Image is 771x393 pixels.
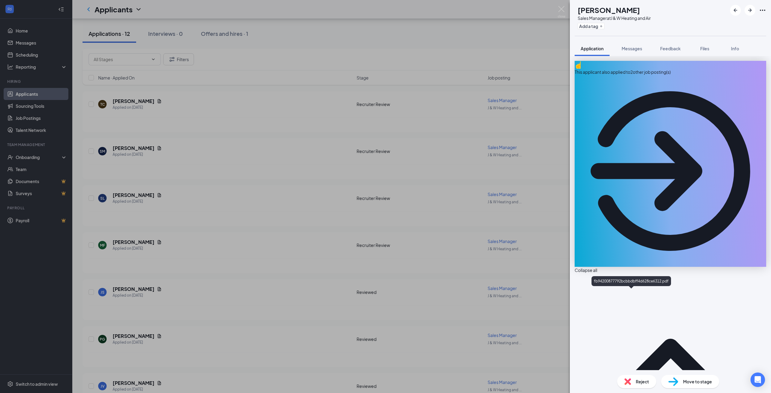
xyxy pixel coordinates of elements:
[581,46,604,51] span: Application
[751,373,765,387] div: Open Intercom Messenger
[578,5,640,15] h1: [PERSON_NAME]
[578,15,651,21] div: Sales Manager at J & W Heating and Air
[599,24,603,28] svg: Plus
[575,75,766,267] svg: ArrowCircle
[732,7,739,14] svg: ArrowLeftNew
[746,7,754,14] svg: ArrowRight
[759,7,766,14] svg: Ellipses
[575,69,766,75] div: This applicant also applied to 2 other job posting(s)
[683,378,712,385] span: Move to stage
[592,276,671,286] div: fb94200877792bcbbdbff4d628ce6312.pdf
[578,23,604,29] button: PlusAdd a tag
[730,5,741,16] button: ArrowLeftNew
[744,5,755,16] button: ArrowRight
[622,46,642,51] span: Messages
[700,46,709,51] span: Files
[660,46,681,51] span: Feedback
[575,267,766,273] span: Collapse all
[731,46,739,51] span: Info
[636,378,649,385] span: Reject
